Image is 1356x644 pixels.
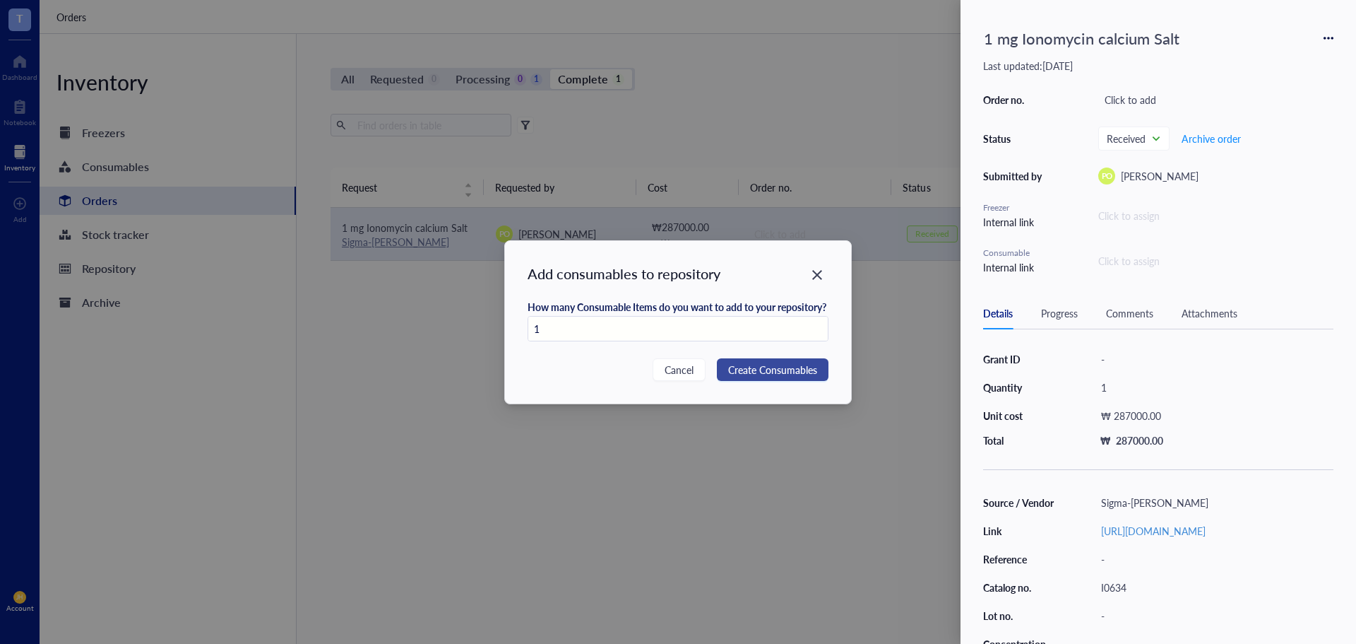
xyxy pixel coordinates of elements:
span: Create Consumables [728,362,817,377]
div: How many Consumable Items do you want to add to your repository? [528,300,827,313]
button: Cancel [653,358,706,381]
span: Close [806,267,828,283]
div: Add consumables to repository [528,264,829,283]
span: Cancel [665,362,694,377]
button: Create Consumables [717,358,828,381]
button: Close [806,264,828,286]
